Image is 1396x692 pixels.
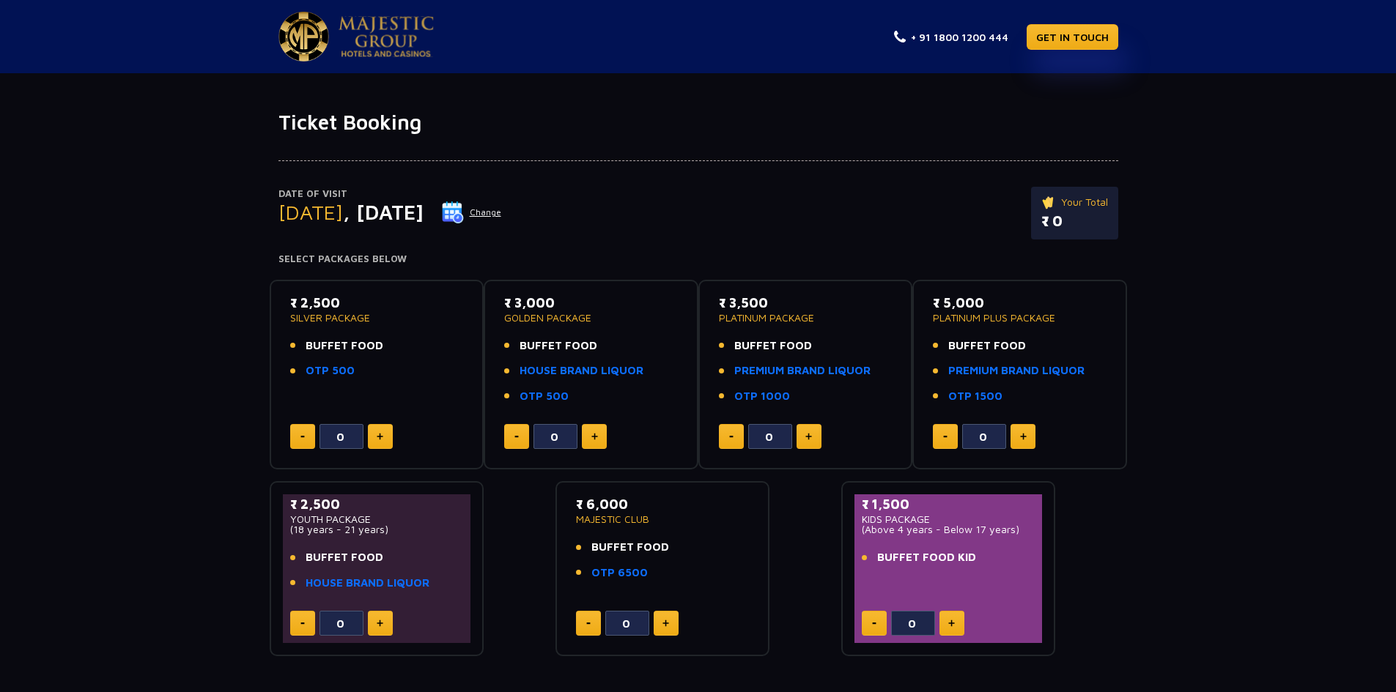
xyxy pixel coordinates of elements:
[520,388,569,405] a: OTP 500
[520,338,597,354] span: BUFFET FOOD
[339,16,434,57] img: Majestic Pride
[576,494,750,514] p: ₹ 6,000
[1041,210,1108,232] p: ₹ 0
[441,201,502,224] button: Change
[278,110,1118,135] h1: Ticket Booking
[591,565,648,581] a: OTP 6500
[290,313,464,323] p: SILVER PACKAGE
[729,436,734,438] img: minus
[948,338,1026,354] span: BUFFET FOOD
[1041,194,1108,210] p: Your Total
[504,313,678,323] p: GOLDEN PACKAGE
[306,549,383,566] span: BUFFET FOOD
[719,313,893,323] p: PLATINUM PACKAGE
[300,436,305,438] img: minus
[805,433,812,440] img: plus
[591,433,598,440] img: plus
[933,293,1107,313] p: ₹ 5,000
[306,338,383,354] span: BUFFET FOOD
[377,620,383,627] img: plus
[1020,433,1027,440] img: plus
[278,253,1118,265] h4: Select Packages Below
[862,514,1035,524] p: KIDS PACKAGE
[343,200,424,224] span: , [DATE]
[877,549,976,566] span: BUFFET FOOD KID
[504,293,678,313] p: ₹ 3,000
[290,494,464,514] p: ₹ 2,500
[948,620,955,627] img: plus
[734,338,812,354] span: BUFFET FOOD
[948,362,1085,379] a: PREMIUM BRAND LIQUOR
[1027,24,1118,50] a: GET IN TOUCH
[719,293,893,313] p: ₹ 3,500
[948,388,1002,405] a: OTP 1500
[300,622,305,625] img: minus
[1041,194,1057,210] img: ticket
[377,433,383,440] img: plus
[306,362,355,379] a: OTP 500
[278,187,502,201] p: Date of Visit
[894,29,1008,45] a: + 91 1800 1200 444
[862,494,1035,514] p: ₹ 1,500
[520,362,643,379] a: HOUSE BRAND LIQUOR
[576,514,750,524] p: MAJESTIC CLUB
[586,622,591,625] img: minus
[734,388,790,405] a: OTP 1000
[943,436,948,438] img: minus
[290,293,464,313] p: ₹ 2,500
[514,436,519,438] img: minus
[306,575,429,592] a: HOUSE BRAND LIQUOR
[278,200,343,224] span: [DATE]
[591,539,669,556] span: BUFFET FOOD
[933,313,1107,323] p: PLATINUM PLUS PACKAGE
[278,12,329,62] img: Majestic Pride
[662,620,669,627] img: plus
[872,622,876,625] img: minus
[290,524,464,535] p: (18 years - 21 years)
[734,362,871,379] a: PREMIUM BRAND LIQUOR
[862,524,1035,535] p: (Above 4 years - Below 17 years)
[290,514,464,524] p: YOUTH PACKAGE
